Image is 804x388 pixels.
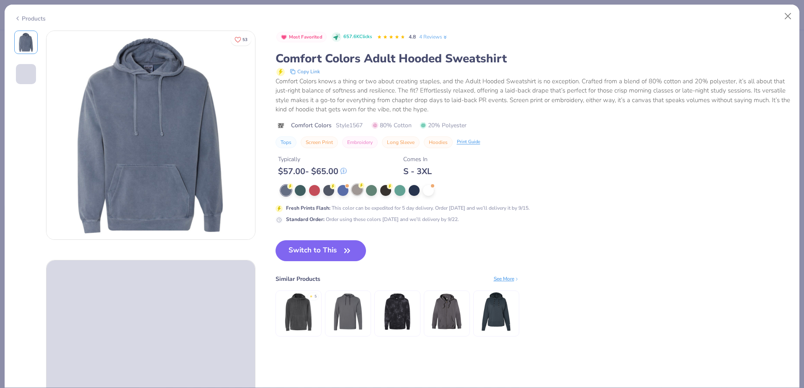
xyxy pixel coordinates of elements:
img: Independent Trading Co. Heavyweight Pigment-Dyed Hooded Sweatshirt [278,292,318,331]
button: Close [780,8,796,24]
span: 20% Polyester [420,121,466,130]
div: 4.8 Stars [377,31,405,44]
div: Typically [278,155,347,164]
div: Similar Products [276,275,320,283]
div: $ 57.00 - $ 65.00 [278,166,347,177]
img: Most Favorited sort [281,34,287,41]
strong: Fresh Prints Flash : [286,205,330,211]
div: ★ [309,294,313,297]
a: 4 Reviews [419,33,448,41]
span: Comfort Colors [291,121,332,130]
button: copy to clipboard [287,67,322,77]
strong: Standard Order : [286,216,325,223]
img: Midweight Tie-Dye Hooded Sweatshirt [377,292,417,331]
img: brand logo [276,122,287,129]
span: 80% Cotton [372,121,412,130]
span: 657.6K Clicks [343,33,372,41]
div: Products [14,14,46,23]
div: This color can be expedited for 5 day delivery. Order [DATE] and we’ll delivery it by 9/15. [286,204,530,212]
div: Print Guide [457,139,480,146]
span: 53 [242,38,247,42]
button: Long Sleeve [382,136,420,148]
img: Adidas Lightweight Hooded Sweatshirt [328,292,368,331]
img: Front [46,31,255,239]
button: Like [231,33,251,46]
button: Badge Button [276,32,327,43]
img: Econscious Men's Organic/Recycled Full-Zip Hooded Sweatshirt [427,292,466,331]
div: S - 3XL [403,166,432,177]
div: See More [494,275,519,283]
img: Champion Ladies' Gameday Hooded Sweatshirt [476,292,516,331]
div: Comes In [403,155,432,164]
div: 5 [314,294,317,300]
button: Switch to This [276,240,366,261]
div: Comfort Colors Adult Hooded Sweatshirt [276,51,790,67]
button: Hoodies [424,136,453,148]
img: Front [16,32,36,52]
button: Screen Print [301,136,338,148]
button: Tops [276,136,296,148]
button: Embroidery [342,136,378,148]
span: 4.8 [409,33,416,40]
span: Style 1567 [336,121,363,130]
span: Most Favorited [289,35,322,39]
div: Order using these colors [DATE] and we’ll delivery by 9/22. [286,216,459,223]
div: Comfort Colors knows a thing or two about creating staples, and the Adult Hooded Sweatshirt is no... [276,77,790,114]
